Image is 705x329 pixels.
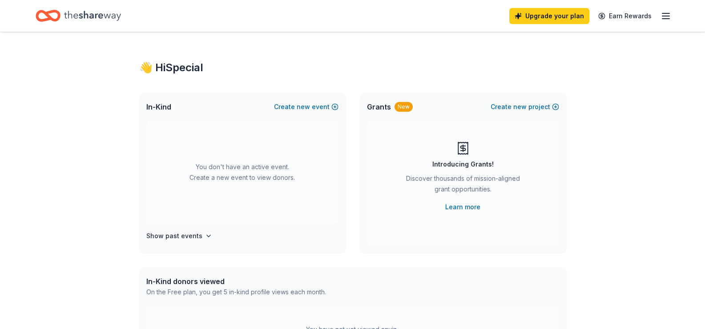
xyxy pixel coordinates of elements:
h4: Show past events [146,231,202,241]
div: New [395,102,413,112]
div: Introducing Grants! [432,159,494,170]
div: Discover thousands of mission-aligned grant opportunities. [403,173,524,198]
span: new [513,102,527,112]
button: Createnewproject [491,102,559,112]
span: new [297,102,310,112]
a: Earn Rewards [593,8,657,24]
button: Show past events [146,231,212,241]
div: On the Free plan, you get 5 in-kind profile views each month. [146,287,326,297]
div: You don't have an active event. Create a new event to view donors. [146,121,338,223]
span: Grants [367,102,391,112]
div: 👋 Hi Special [139,61,566,75]
a: Home [36,5,121,26]
button: Createnewevent [274,102,338,112]
a: Upgrade your plan [509,8,589,24]
span: In-Kind [146,102,171,112]
a: Learn more [445,202,480,212]
div: In-Kind donors viewed [146,276,326,287]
